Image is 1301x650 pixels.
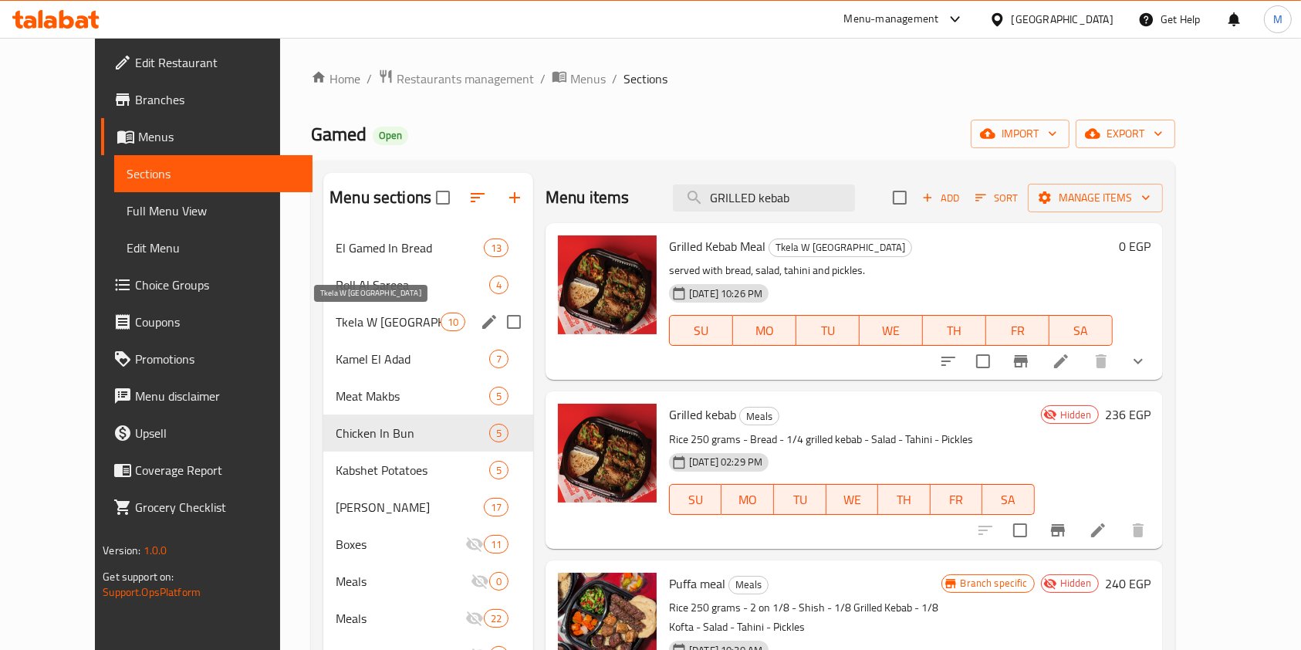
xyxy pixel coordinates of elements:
[323,415,533,452] div: Chicken In Bun5
[623,69,667,88] span: Sections
[323,452,533,489] div: Kabshet Potatoes5
[323,303,533,340] div: Tkela W [GEOGRAPHIC_DATA]10edit
[967,345,999,377] span: Select to update
[570,69,606,88] span: Menus
[311,69,360,88] a: Home
[1004,514,1036,547] span: Select to update
[135,53,300,72] span: Edit Restaurant
[127,201,300,220] span: Full Menu View
[992,320,1043,342] span: FR
[988,489,1029,511] span: SA
[336,313,441,331] span: Tkela W [GEOGRAPHIC_DATA]
[1088,124,1163,144] span: export
[311,117,367,151] span: Gamed
[378,69,534,89] a: Restaurants management
[441,315,465,330] span: 10
[826,484,879,515] button: WE
[465,609,484,628] svg: Inactive section
[323,377,533,415] div: Meat Makbs5
[135,90,300,109] span: Branches
[972,186,1022,210] button: Sort
[441,313,465,331] div: items
[323,489,533,526] div: [PERSON_NAME]17
[490,352,508,367] span: 7
[669,403,736,426] span: Grilled kebab
[546,186,630,209] h2: Menu items
[485,500,508,515] span: 17
[916,186,965,210] button: Add
[676,489,715,511] span: SU
[769,239,912,257] div: Tkela W Rasia
[558,404,657,503] img: Grilled kebab
[721,484,774,515] button: MO
[323,563,533,600] div: Meals0
[465,535,484,554] svg: Inactive section
[740,408,779,425] span: Meals
[101,340,313,377] a: Promotions
[336,535,465,554] div: Boxes
[101,81,313,118] a: Branches
[135,461,300,479] span: Coverage Report
[803,320,853,342] span: TU
[101,377,313,415] a: Menu disclaimer
[1273,11,1282,28] span: M
[103,567,174,587] span: Get support on:
[478,310,501,333] button: edit
[484,535,509,554] div: items
[669,315,733,346] button: SU
[489,572,509,591] div: items
[774,484,826,515] button: TU
[135,387,300,405] span: Menu disclaimer
[728,576,769,594] div: Meals
[135,276,300,294] span: Choice Groups
[336,572,471,591] span: Meals
[669,598,941,637] p: Rice 250 grams - 2 on 1/8 - Shish - 1/8 Grilled Kebab - 1/8 Kofta - Salad - Tahini - Pickles
[144,540,167,560] span: 1.0.0
[1105,404,1151,425] h6: 236 EGP
[975,189,1018,207] span: Sort
[485,537,508,552] span: 11
[1039,512,1076,549] button: Branch-specific-item
[101,415,313,452] a: Upsell
[336,350,489,368] div: Kamel El Adad
[489,461,509,479] div: items
[769,239,911,256] span: Tkela W [GEOGRAPHIC_DATA]
[114,155,313,192] a: Sections
[1054,408,1098,422] span: Hidden
[373,129,408,142] span: Open
[485,241,508,256] span: 13
[1054,576,1098,591] span: Hidden
[127,239,300,257] span: Edit Menu
[484,239,509,257] div: items
[489,424,509,442] div: items
[673,185,855,212] input: search
[540,69,546,88] li: /
[336,498,484,516] span: [PERSON_NAME]
[459,179,496,216] span: Sort sections
[844,10,939,29] div: Menu-management
[138,127,300,146] span: Menus
[965,186,1028,210] span: Sort items
[669,235,765,258] span: Grilled Kebab Meal
[336,276,489,294] span: Roll Al Sareea
[983,124,1057,144] span: import
[373,127,408,145] div: Open
[884,181,916,214] span: Select section
[729,576,768,594] span: Meals
[878,484,931,515] button: TH
[101,118,313,155] a: Menus
[728,489,768,511] span: MO
[920,189,961,207] span: Add
[860,315,923,346] button: WE
[471,572,489,591] svg: Inactive section
[669,484,721,515] button: SU
[490,574,508,589] span: 0
[1083,343,1120,380] button: delete
[931,484,983,515] button: FR
[101,44,313,81] a: Edit Restaurant
[323,229,533,266] div: El Gamed In Bread13
[336,424,489,442] span: Chicken In Bun
[103,540,140,560] span: Version:
[1105,573,1151,594] h6: 240 EGP
[427,181,459,214] span: Select all sections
